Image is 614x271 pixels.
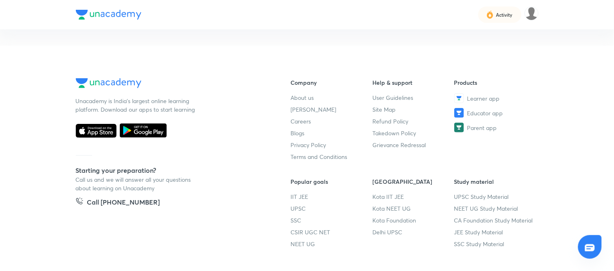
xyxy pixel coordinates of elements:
h6: [GEOGRAPHIC_DATA] [372,177,454,186]
h5: Starting your preparation? [76,165,265,175]
a: Delhi UPSC [372,228,454,236]
a: UPSC [291,204,373,213]
img: Company Logo [76,78,141,88]
a: CSIR UGC NET [291,228,373,236]
h6: Popular goals [291,177,373,186]
a: IIT JEE [291,192,373,201]
a: User Guidelines [372,93,454,102]
a: [PERSON_NAME] [291,105,373,114]
a: Blogs [291,129,373,137]
a: SSC Study Material [454,240,536,248]
img: Md Khalid Hasan Ansari [525,7,539,20]
h6: Help & support [372,78,454,87]
p: Unacademy is India’s largest online learning platform. Download our apps to start learning [76,97,198,114]
span: Careers [291,117,311,126]
a: Call [PHONE_NUMBER] [76,197,160,209]
h6: Company [291,78,373,87]
h6: Products [454,78,536,87]
span: Educator app [467,109,503,117]
a: Kota NEET UG [372,204,454,213]
a: JEE Study Material [454,228,536,236]
a: Takedown Policy [372,129,454,137]
a: Refund Policy [372,117,454,126]
a: UPSC Study Material [454,192,536,201]
a: SSC [291,216,373,225]
a: Careers [291,117,373,126]
img: Educator app [454,108,464,118]
a: Educator app [454,108,536,118]
a: NEET UG [291,240,373,248]
h6: Study material [454,177,536,186]
a: About us [291,93,373,102]
a: Site Map [372,105,454,114]
img: Parent app [454,123,464,132]
a: Company Logo [76,78,265,90]
a: Learner app [454,93,536,103]
span: Parent app [467,123,497,132]
a: Kota Foundation [372,216,454,225]
a: NEET UG Study Material [454,204,536,213]
span: Learner app [467,94,500,103]
a: Parent app [454,123,536,132]
p: Call us and we will answer all your questions about learning on Unacademy [76,175,198,192]
a: Privacy Policy [291,141,373,149]
a: Grievance Redressal [372,141,454,149]
h5: Call [PHONE_NUMBER] [87,197,160,209]
a: Kota IIT JEE [372,192,454,201]
a: CA Foundation Study Material [454,216,536,225]
a: Terms and Conditions [291,152,373,161]
img: activity [486,10,494,20]
img: Learner app [454,93,464,103]
img: Company Logo [76,10,141,20]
